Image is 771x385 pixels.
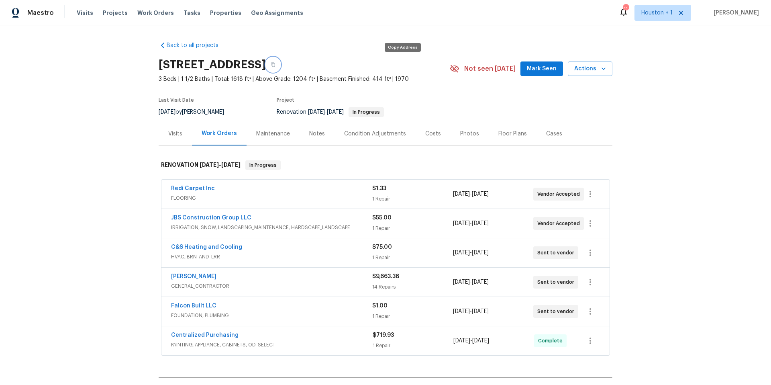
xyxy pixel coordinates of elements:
[537,249,577,257] span: Sent to vendor
[574,64,606,74] span: Actions
[159,61,266,69] h2: [STREET_ADDRESS]
[246,161,280,169] span: In Progress
[472,279,489,285] span: [DATE]
[472,338,489,344] span: [DATE]
[309,130,325,138] div: Notes
[453,278,489,286] span: -
[453,338,470,344] span: [DATE]
[623,5,628,13] div: 11
[159,107,234,117] div: by [PERSON_NAME]
[308,109,344,115] span: -
[256,130,290,138] div: Maintenance
[472,191,489,197] span: [DATE]
[221,162,241,168] span: [DATE]
[137,9,174,17] span: Work Orders
[277,109,384,115] span: Renovation
[425,130,441,138] div: Costs
[453,307,489,315] span: -
[527,64,557,74] span: Mark Seen
[77,9,93,17] span: Visits
[161,160,241,170] h6: RENOVATION
[171,186,215,191] a: Redi Carpet Inc
[159,41,236,49] a: Back to all projects
[453,279,470,285] span: [DATE]
[546,130,562,138] div: Cases
[27,9,54,17] span: Maestro
[460,130,479,138] div: Photos
[453,250,470,256] span: [DATE]
[327,109,344,115] span: [DATE]
[200,162,241,168] span: -
[537,190,583,198] span: Vendor Accepted
[373,332,394,338] span: $719.93
[372,312,453,320] div: 1 Repair
[171,274,216,279] a: [PERSON_NAME]
[372,186,386,191] span: $1.33
[641,9,673,17] span: Houston + 1
[171,223,372,231] span: IRRIGATION, SNOW, LANDSCAPING_MAINTENANCE, HARDSCAPE_LANDSCAPE
[472,309,489,314] span: [DATE]
[453,219,489,227] span: -
[537,219,583,227] span: Vendor Accepted
[171,303,216,309] a: Falcon Built LLC
[568,61,612,76] button: Actions
[103,9,128,17] span: Projects
[372,244,392,250] span: $75.00
[372,303,388,309] span: $1.00
[710,9,759,17] span: [PERSON_NAME]
[372,195,453,203] div: 1 Repair
[372,254,453,262] div: 1 Repair
[372,283,453,291] div: 14 Repairs
[464,65,516,73] span: Not seen [DATE]
[372,274,399,279] span: $9,663.36
[349,110,383,115] span: In Progress
[520,61,563,76] button: Mark Seen
[277,98,294,102] span: Project
[251,9,303,17] span: Geo Assignments
[453,337,489,345] span: -
[171,282,372,290] span: GENERAL_CONTRACTOR
[453,221,470,226] span: [DATE]
[472,250,489,256] span: [DATE]
[171,253,372,261] span: HVAC, BRN_AND_LRR
[344,130,406,138] div: Condition Adjustments
[373,342,453,350] div: 1 Repair
[159,75,450,83] span: 3 Beds | 1 1/2 Baths | Total: 1618 ft² | Above Grade: 1204 ft² | Basement Finished: 414 ft² | 1970
[372,224,453,232] div: 1 Repair
[200,162,219,168] span: [DATE]
[159,152,612,178] div: RENOVATION [DATE]-[DATE]In Progress
[308,109,325,115] span: [DATE]
[171,215,251,221] a: JBS Construction Group LLC
[210,9,241,17] span: Properties
[171,341,373,349] span: PAINTING, APPLIANCE, CABINETS, OD_SELECT
[171,194,372,202] span: FLOORING
[498,130,527,138] div: Floor Plans
[453,249,489,257] span: -
[372,215,392,221] span: $55.00
[171,332,239,338] a: Centralized Purchasing
[472,221,489,226] span: [DATE]
[453,190,489,198] span: -
[537,307,577,315] span: Sent to vendor
[538,337,566,345] span: Complete
[159,98,194,102] span: Last Visit Date
[171,311,372,319] span: FOUNDATION, PLUMBING
[171,244,242,250] a: C&S Heating and Cooling
[453,191,470,197] span: [DATE]
[159,109,175,115] span: [DATE]
[537,278,577,286] span: Sent to vendor
[184,10,200,16] span: Tasks
[453,309,470,314] span: [DATE]
[202,129,237,137] div: Work Orders
[168,130,182,138] div: Visits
